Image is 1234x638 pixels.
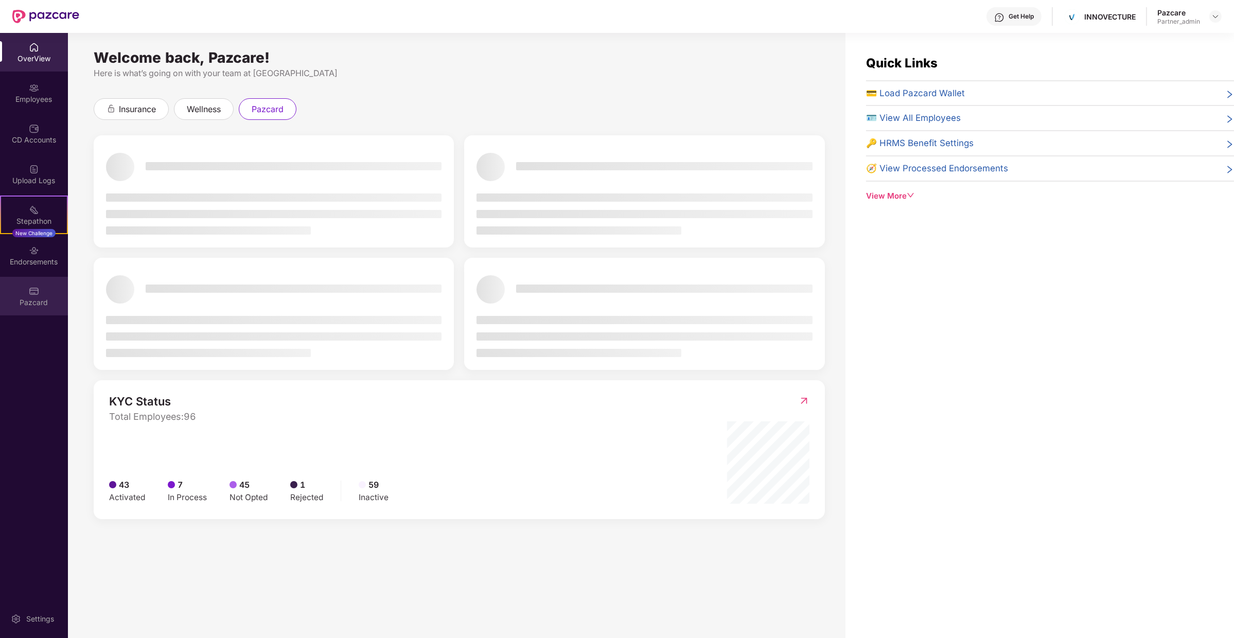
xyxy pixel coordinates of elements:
span: right [1225,88,1234,100]
img: svg+xml;base64,PHN2ZyBpZD0iRHJvcGRvd24tMzJ4MzIiIHhtbG5zPSJodHRwOi8vd3d3LnczLm9yZy8yMDAwL3N2ZyIgd2... [1211,12,1220,21]
span: 🔑 HRMS Benefit Settings [866,136,974,150]
div: Get Help [1009,12,1034,21]
img: svg+xml;base64,PHN2ZyBpZD0iUGF6Y2FyZCIgeG1sbnM9Imh0dHA6Ly93d3cudzMub3JnLzIwMDAvc3ZnIiB3aWR0aD0iMj... [29,286,39,296]
span: insurance [119,103,156,116]
span: pazcard [252,103,284,116]
div: Inactive [359,491,389,504]
img: RedirectIcon [799,396,809,406]
span: 1 [300,478,305,491]
div: View More [866,190,1234,202]
span: wellness [187,103,221,116]
img: svg+xml;base64,PHN2ZyBpZD0iVXBsb2FkX0xvZ3MiIGRhdGEtbmFtZT0iVXBsb2FkIExvZ3MiIHhtbG5zPSJodHRwOi8vd3... [29,164,39,174]
div: INNOVECTURE [1084,12,1136,22]
span: right [1225,138,1234,150]
img: svg+xml;base64,PHN2ZyBpZD0iQ0RfQWNjb3VudHMiIGRhdGEtbmFtZT0iQ0QgQWNjb3VudHMiIHhtbG5zPSJodHRwOi8vd3... [29,123,39,134]
img: svg+xml;base64,PHN2ZyBpZD0iRW5kb3JzZW1lbnRzIiB4bWxucz0iaHR0cDovL3d3dy53My5vcmcvMjAwMC9zdmciIHdpZH... [29,245,39,256]
img: svg+xml;base64,PHN2ZyB4bWxucz0iaHR0cDovL3d3dy53My5vcmcvMjAwMC9zdmciIHdpZHRoPSIyMSIgaGVpZ2h0PSIyMC... [29,205,39,215]
span: 59 [368,478,379,491]
img: svg+xml;base64,PHN2ZyBpZD0iRW1wbG95ZWVzIiB4bWxucz0iaHR0cDovL3d3dy53My5vcmcvMjAwMC9zdmciIHdpZHRoPS... [29,83,39,93]
span: 🪪 View All Employees [866,111,961,125]
span: 💳 Load Pazcard Wallet [866,86,965,100]
span: right [1225,113,1234,125]
div: Rejected [290,491,323,504]
div: Partner_admin [1157,17,1200,26]
span: 7 [178,478,183,491]
span: Quick Links [866,56,938,70]
span: Total Employees: 96 [109,412,196,421]
div: Settings [23,614,57,624]
span: 43 [119,478,129,491]
img: New Pazcare Logo [12,10,79,23]
div: Activated [109,491,145,504]
span: KYC Status [109,396,196,407]
span: 🧭 View Processed Endorsements [866,162,1008,175]
div: New Challenge [12,229,56,237]
span: 45 [239,478,250,491]
div: animation [107,104,116,113]
img: logo.png [1065,9,1080,24]
img: svg+xml;base64,PHN2ZyBpZD0iSG9tZSIgeG1sbnM9Imh0dHA6Ly93d3cudzMub3JnLzIwMDAvc3ZnIiB3aWR0aD0iMjAiIG... [29,42,39,52]
div: Welcome back, Pazcare! [94,54,825,62]
div: Stepathon [1,216,67,226]
div: Pazcare [1157,8,1200,17]
img: svg+xml;base64,PHN2ZyBpZD0iU2V0dGluZy0yMHgyMCIgeG1sbnM9Imh0dHA6Ly93d3cudzMub3JnLzIwMDAvc3ZnIiB3aW... [11,614,21,624]
span: down [907,191,914,199]
span: right [1225,164,1234,175]
div: In Process [168,491,207,504]
img: svg+xml;base64,PHN2ZyBpZD0iSGVscC0zMngzMiIgeG1sbnM9Imh0dHA6Ly93d3cudzMub3JnLzIwMDAvc3ZnIiB3aWR0aD... [994,12,1004,23]
div: Not Opted [230,491,268,504]
div: Here is what’s going on with your team at [GEOGRAPHIC_DATA] [94,67,825,80]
